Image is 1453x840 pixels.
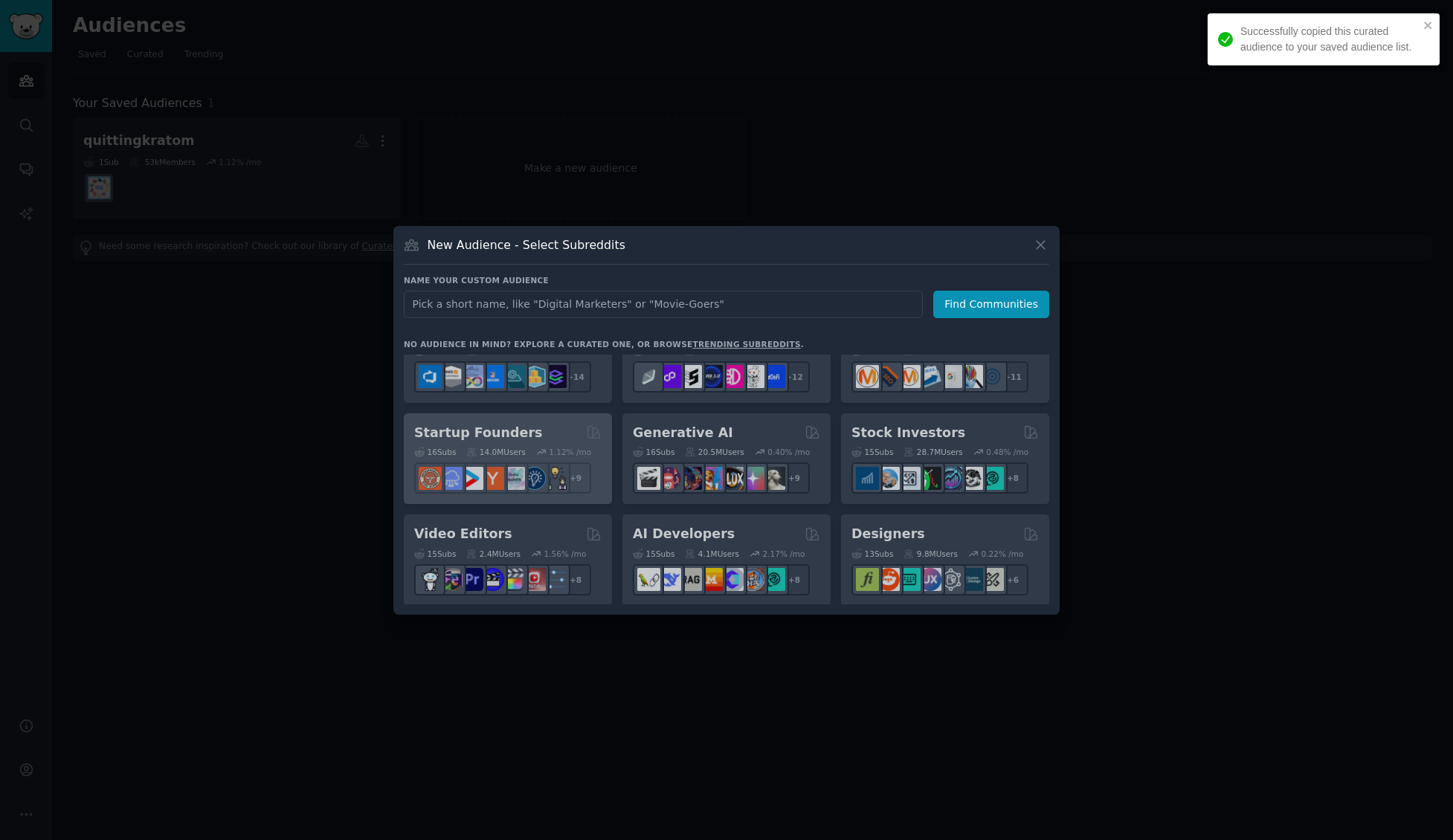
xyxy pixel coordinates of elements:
input: Pick a short name, like "Digital Marketers" or "Movie-Goers" [404,291,923,318]
div: No audience in mind? Explore a curated one, or browse . [404,339,804,349]
div: Successfully copied this curated audience to your saved audience list. [1240,24,1419,55]
h3: Name your custom audience [404,275,1049,285]
h3: New Audience - Select Subreddits [428,237,625,253]
button: close [1423,19,1434,31]
button: Find Communities [933,291,1049,318]
a: trending subreddits [692,340,800,349]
